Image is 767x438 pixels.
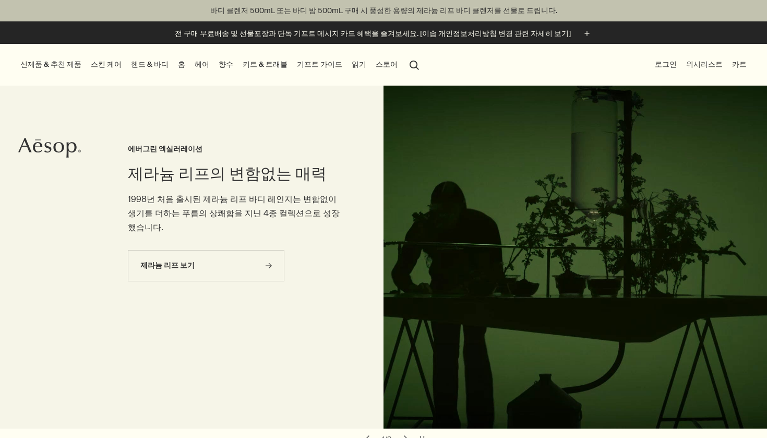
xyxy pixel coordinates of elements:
[653,57,679,72] button: 로그인
[10,5,757,16] p: 바디 클렌저 500mL 또는 바디 밤 500mL 구매 시 풍성한 용량의 제라늄 리프 바디 클렌저를 선물로 드립니다.
[295,57,344,72] a: 기프트 가이드
[129,57,171,72] a: 핸드 & 바디
[175,28,571,39] p: 전 구매 무료배송 및 선물포장과 단독 기프트 메시지 카드 혜택을 즐겨보세요. [이솝 개인정보처리방침 변경 관련 자세히 보기]
[684,57,725,72] a: 위시리스트
[18,44,424,86] nav: primary
[241,57,290,72] a: 키트 & 트래블
[405,54,424,74] button: 검색창 열기
[730,57,749,72] button: 카트
[128,163,342,184] h2: 제라늄 리프의 변함없는 매력
[350,57,368,72] a: 읽기
[374,57,400,72] button: 스토어
[128,250,284,281] a: 제라늄 리프 보기
[128,143,342,156] h3: 에버그린 엑실러레이션
[18,57,83,72] button: 신제품 & 추천 제품
[175,28,593,40] button: 전 구매 무료배송 및 선물포장과 단독 기프트 메시지 카드 혜택을 즐겨보세요. [이솝 개인정보처리방침 변경 관련 자세히 보기]
[217,57,235,72] a: 향수
[18,137,81,158] svg: Aesop
[128,192,342,235] p: 1998년 처음 출시된 제라늄 리프 바디 레인지는 변함없이 생기를 더하는 푸름의 상쾌함을 지닌 4종 컬렉션으로 성장했습니다.
[193,57,211,72] a: 헤어
[89,57,124,72] a: 스킨 케어
[653,44,749,86] nav: supplementary
[176,57,187,72] a: 홈
[18,137,81,161] a: Aesop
